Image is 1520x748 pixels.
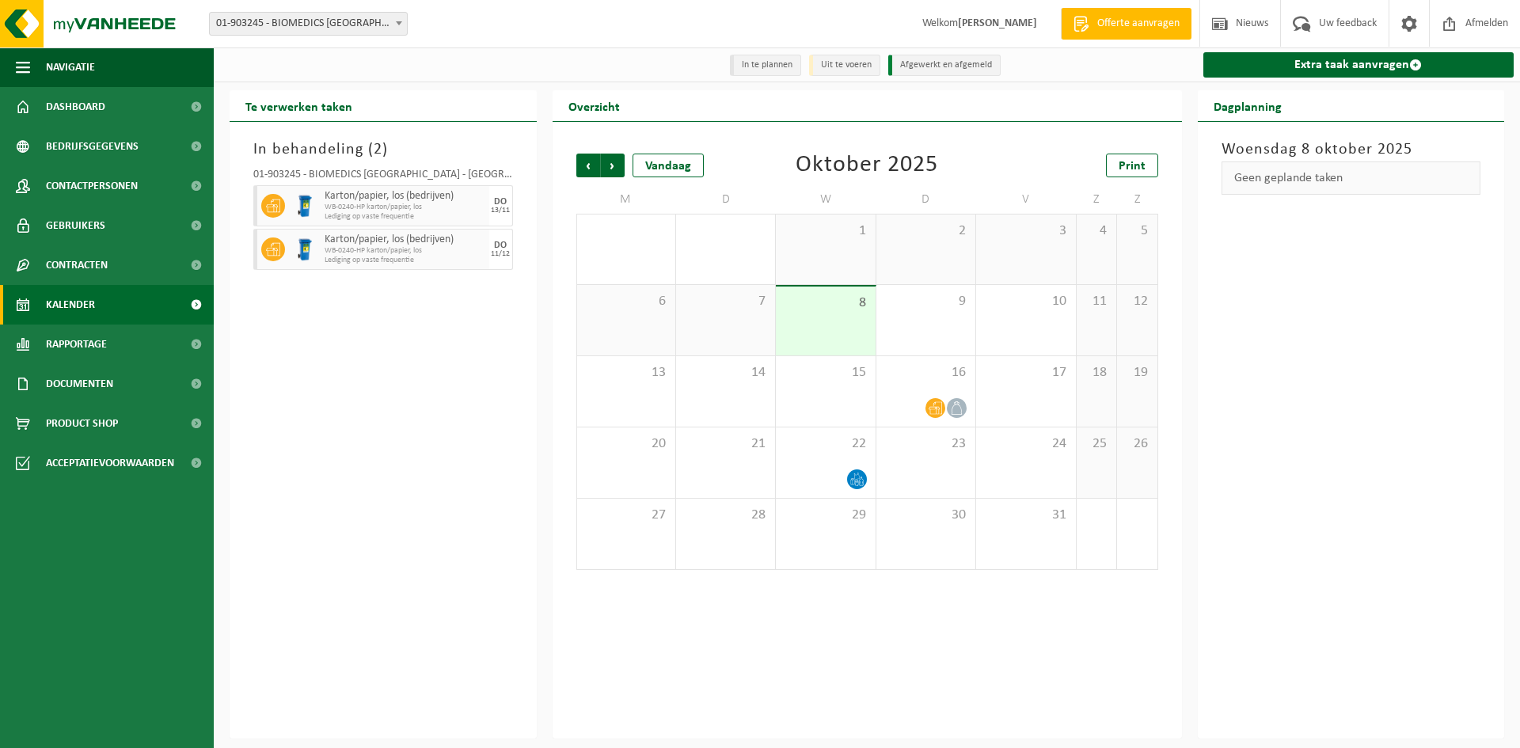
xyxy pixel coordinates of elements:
[585,435,667,453] span: 20
[984,364,1067,382] span: 17
[325,246,485,256] span: WB-0240-HP karton/papier, los
[958,17,1037,29] strong: [PERSON_NAME]
[585,293,667,310] span: 6
[46,47,95,87] span: Navigatie
[46,166,138,206] span: Contactpersonen
[293,237,317,261] img: WB-0240-HPE-BE-01
[1085,435,1108,453] span: 25
[684,364,767,382] span: 14
[46,443,174,483] span: Acceptatievoorwaarden
[210,13,407,35] span: 01-903245 - BIOMEDICS NV - GELUWE
[1125,293,1149,310] span: 12
[796,154,938,177] div: Oktober 2025
[46,404,118,443] span: Product Shop
[1077,185,1117,214] td: Z
[984,507,1067,524] span: 31
[46,325,107,364] span: Rapportage
[576,154,600,177] span: Vorige
[633,154,704,177] div: Vandaag
[776,185,876,214] td: W
[1125,435,1149,453] span: 26
[784,507,867,524] span: 29
[325,256,485,265] span: Lediging op vaste frequentie
[374,142,382,158] span: 2
[984,435,1067,453] span: 24
[784,435,867,453] span: 22
[325,212,485,222] span: Lediging op vaste frequentie
[884,293,967,310] span: 9
[46,364,113,404] span: Documenten
[1085,364,1108,382] span: 18
[1222,161,1481,195] div: Geen geplande taken
[809,55,880,76] li: Uit te voeren
[984,222,1067,240] span: 3
[1222,138,1481,161] h3: Woensdag 8 oktober 2025
[494,197,507,207] div: DO
[1093,16,1184,32] span: Offerte aanvragen
[46,285,95,325] span: Kalender
[884,435,967,453] span: 23
[576,185,676,214] td: M
[253,169,513,185] div: 01-903245 - BIOMEDICS [GEOGRAPHIC_DATA] - [GEOGRAPHIC_DATA]
[1061,8,1191,40] a: Offerte aanvragen
[784,294,867,312] span: 8
[46,206,105,245] span: Gebruikers
[1085,293,1108,310] span: 11
[888,55,1001,76] li: Afgewerkt en afgemeld
[976,185,1076,214] td: V
[876,185,976,214] td: D
[884,507,967,524] span: 30
[884,364,967,382] span: 16
[253,138,513,161] h3: In behandeling ( )
[585,507,667,524] span: 27
[1117,185,1157,214] td: Z
[325,203,485,212] span: WB-0240-HP karton/papier, los
[784,222,867,240] span: 1
[1203,52,1514,78] a: Extra taak aanvragen
[494,241,507,250] div: DO
[491,250,510,258] div: 11/12
[884,222,967,240] span: 2
[1125,364,1149,382] span: 19
[601,154,625,177] span: Volgende
[684,293,767,310] span: 7
[684,507,767,524] span: 28
[1198,90,1298,121] h2: Dagplanning
[325,190,485,203] span: Karton/papier, los (bedrijven)
[1085,222,1108,240] span: 4
[984,293,1067,310] span: 10
[46,127,139,166] span: Bedrijfsgegevens
[209,12,408,36] span: 01-903245 - BIOMEDICS NV - GELUWE
[1106,154,1158,177] a: Print
[585,364,667,382] span: 13
[676,185,776,214] td: D
[491,207,510,215] div: 13/11
[784,364,867,382] span: 15
[230,90,368,121] h2: Te verwerken taken
[730,55,801,76] li: In te plannen
[684,435,767,453] span: 21
[553,90,636,121] h2: Overzicht
[46,87,105,127] span: Dashboard
[1125,222,1149,240] span: 5
[293,194,317,218] img: WB-0240-HPE-BE-01
[325,234,485,246] span: Karton/papier, los (bedrijven)
[46,245,108,285] span: Contracten
[1119,160,1146,173] span: Print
